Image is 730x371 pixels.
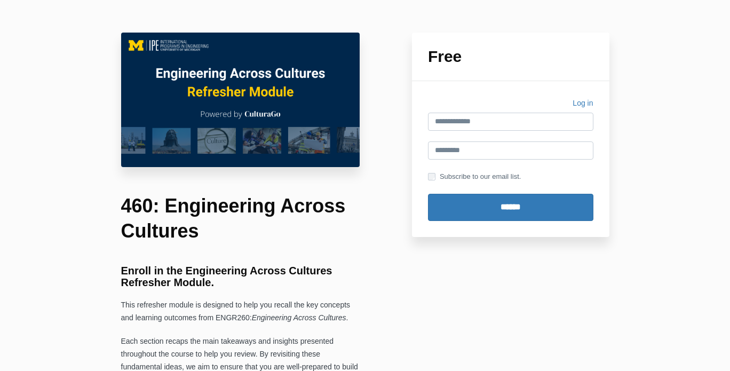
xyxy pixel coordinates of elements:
input: Subscribe to our email list. [428,173,435,180]
h3: Enroll in the Engineering Across Cultures Refresher Module. [121,265,360,288]
label: Subscribe to our email list. [428,171,521,183]
img: c0f10fc-c575-6ff0-c716-7a6e5a06d1b5_EAC_460_Main_Image.png [121,33,360,167]
h1: Free [428,49,593,65]
span: . [346,313,348,322]
span: Engineering Across Cultures [252,313,346,322]
span: This refresher module is designed to help you recall the key concepts and learning outcomes from ... [121,301,351,322]
a: Log in [573,97,593,113]
h1: 460: Engineering Across Cultures [121,194,360,244]
span: Each section recaps the main takeaways and insights presented throughout [121,337,334,358]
